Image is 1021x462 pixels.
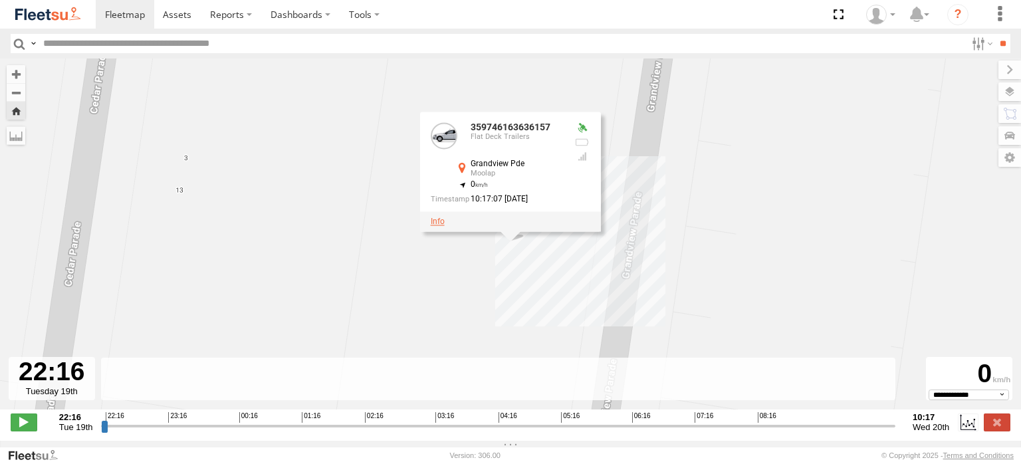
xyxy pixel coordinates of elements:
[7,126,25,145] label: Measure
[28,34,39,53] label: Search Query
[59,422,93,432] span: Tue 19th Aug 2025
[984,413,1010,431] label: Close
[435,412,454,423] span: 03:16
[574,122,590,133] div: Valid GPS Fix
[106,412,124,423] span: 22:16
[913,422,949,432] span: Wed 20th Aug 2025
[695,412,713,423] span: 07:16
[239,412,258,423] span: 00:16
[13,5,82,23] img: fleetsu-logo-horizontal.svg
[632,412,651,423] span: 06:16
[758,412,776,423] span: 08:16
[966,34,995,53] label: Search Filter Options
[11,413,37,431] label: Play/Stop
[302,412,320,423] span: 01:16
[471,122,550,132] a: 359746163636157
[861,5,900,25] div: Jay Bennett
[7,102,25,120] button: Zoom Home
[928,359,1010,389] div: 0
[365,412,384,423] span: 02:16
[450,451,501,459] div: Version: 306.00
[471,179,489,189] span: 0
[7,449,68,462] a: Visit our Website
[431,122,457,149] a: View Asset Details
[947,4,968,25] i: ?
[574,151,590,162] div: Last Event GSM Signal Strength
[574,137,590,148] div: No battery health information received from this device.
[943,451,1014,459] a: Terms and Conditions
[59,412,93,422] strong: 22:16
[499,412,517,423] span: 04:16
[913,412,949,422] strong: 10:17
[561,412,580,423] span: 05:16
[7,65,25,83] button: Zoom in
[471,160,564,168] div: Grandview Pde
[168,412,187,423] span: 23:16
[431,217,445,226] a: View Asset Details
[881,451,1014,459] div: © Copyright 2025 -
[471,133,564,141] div: Flat Deck Trailers
[471,170,564,177] div: Moolap
[7,83,25,102] button: Zoom out
[998,148,1021,167] label: Map Settings
[431,195,564,203] div: Date/time of location update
